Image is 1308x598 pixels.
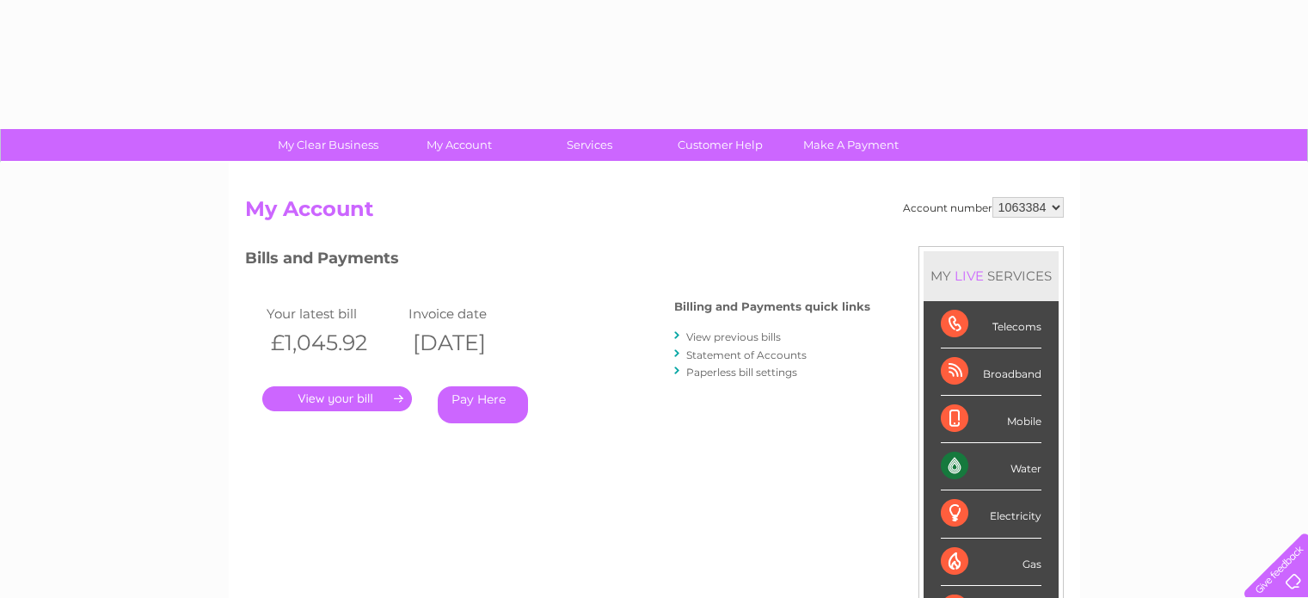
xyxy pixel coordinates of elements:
[519,129,660,161] a: Services
[686,366,797,379] a: Paperless bill settings
[941,443,1041,490] div: Water
[941,490,1041,538] div: Electricity
[941,396,1041,443] div: Mobile
[903,197,1064,218] div: Account number
[404,325,546,361] th: [DATE]
[941,539,1041,586] div: Gas
[262,386,412,411] a: .
[404,302,546,325] td: Invoice date
[686,330,781,343] a: View previous bills
[245,197,1064,230] h2: My Account
[686,348,807,361] a: Statement of Accounts
[951,268,987,284] div: LIVE
[924,251,1059,300] div: MY SERVICES
[649,129,791,161] a: Customer Help
[438,386,528,423] a: Pay Here
[257,129,399,161] a: My Clear Business
[245,246,870,276] h3: Bills and Payments
[674,300,870,313] h4: Billing and Payments quick links
[780,129,922,161] a: Make A Payment
[941,301,1041,348] div: Telecoms
[941,348,1041,396] div: Broadband
[262,302,404,325] td: Your latest bill
[262,325,404,361] th: £1,045.92
[388,129,530,161] a: My Account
